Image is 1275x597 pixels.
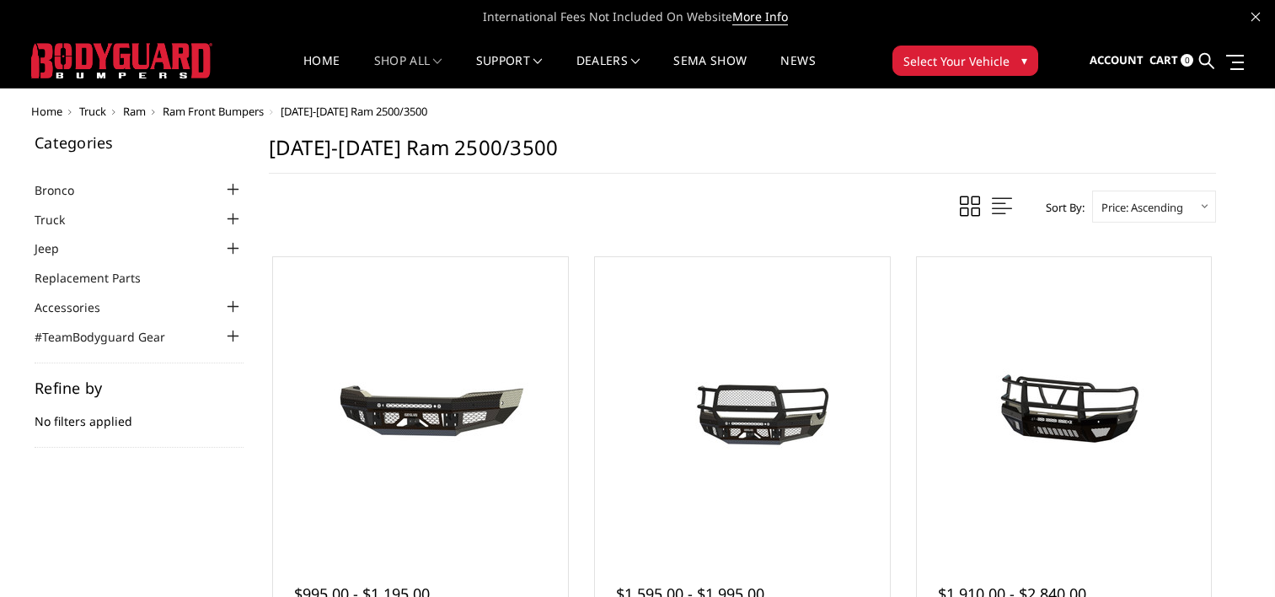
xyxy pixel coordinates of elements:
[1090,38,1144,83] a: Account
[476,55,543,88] a: Support
[599,261,886,548] a: 2019-2025 Ram 2500-3500 - FT Series - Extreme Front Bumper 2019-2025 Ram 2500-3500 - FT Series - ...
[1090,52,1144,67] span: Account
[303,55,340,88] a: Home
[35,298,121,316] a: Accessories
[269,135,1216,174] h1: [DATE]-[DATE] Ram 2500/3500
[35,239,80,257] a: Jeep
[35,181,95,199] a: Bronco
[163,104,264,119] a: Ram Front Bumpers
[929,342,1198,468] img: 2019-2025 Ram 2500-3500 - T2 Series - Extreme Front Bumper (receiver or winch)
[35,380,244,448] div: No filters applied
[35,269,162,287] a: Replacement Parts
[35,380,244,395] h5: Refine by
[286,342,555,468] img: 2019-2025 Ram 2500-3500 - FT Series - Base Front Bumper
[35,211,86,229] a: Truck
[31,104,62,119] a: Home
[1149,38,1193,83] a: Cart 0
[576,55,640,88] a: Dealers
[732,8,788,25] a: More Info
[374,55,442,88] a: shop all
[1037,195,1085,220] label: Sort By:
[1181,54,1193,67] span: 0
[903,52,1010,70] span: Select Your Vehicle
[277,261,564,548] a: 2019-2025 Ram 2500-3500 - FT Series - Base Front Bumper
[780,55,815,88] a: News
[35,328,186,346] a: #TeamBodyguard Gear
[35,135,244,150] h5: Categories
[673,55,747,88] a: SEMA Show
[123,104,146,119] a: Ram
[1149,52,1178,67] span: Cart
[31,43,212,78] img: BODYGUARD BUMPERS
[892,46,1038,76] button: Select Your Vehicle
[921,261,1208,548] a: 2019-2025 Ram 2500-3500 - T2 Series - Extreme Front Bumper (receiver or winch) 2019-2025 Ram 2500...
[281,104,427,119] span: [DATE]-[DATE] Ram 2500/3500
[79,104,106,119] a: Truck
[1021,51,1027,69] span: ▾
